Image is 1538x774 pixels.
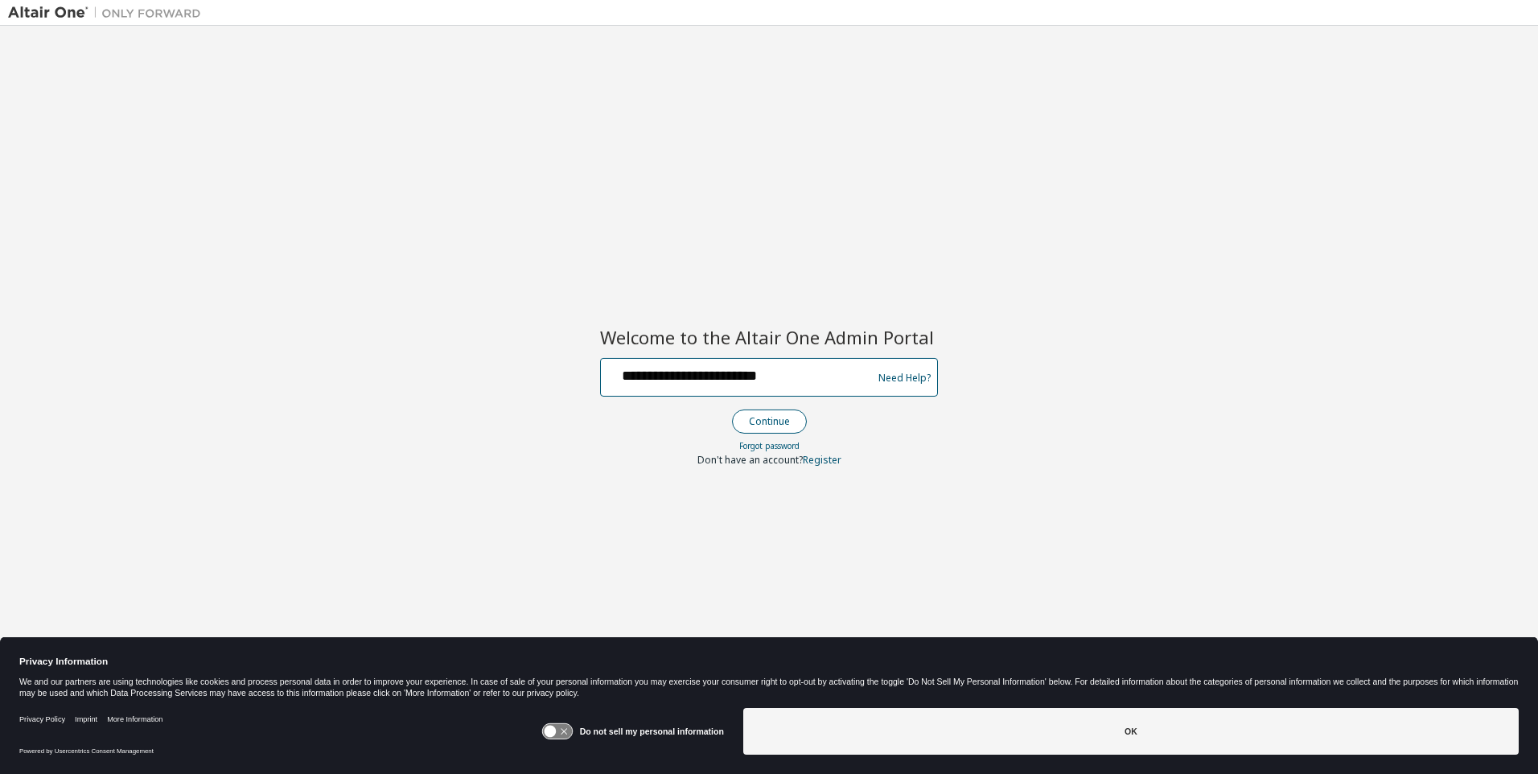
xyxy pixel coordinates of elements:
img: Altair One [8,5,209,21]
h2: Welcome to the Altair One Admin Portal [600,326,938,348]
a: Forgot password [739,440,800,451]
a: Need Help? [878,377,931,378]
span: Don't have an account? [697,453,803,467]
button: Continue [732,410,807,434]
a: Register [803,453,841,467]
